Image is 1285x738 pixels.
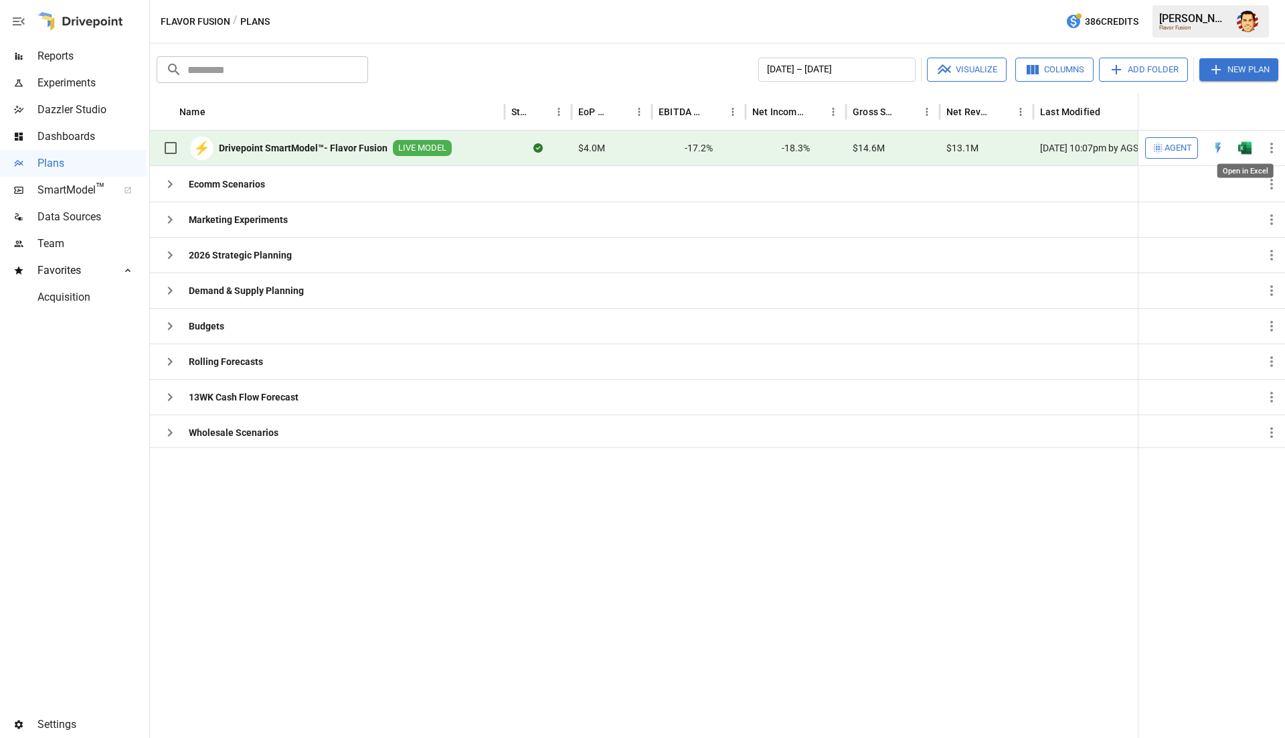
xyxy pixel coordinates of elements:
div: EBITDA Margin [659,106,703,117]
button: Visualize [927,58,1007,82]
button: Sort [1266,102,1285,121]
div: ⚡ [190,137,213,160]
button: Status column menu [549,102,568,121]
button: Sort [611,102,630,121]
span: -18.3% [782,141,810,155]
button: Sort [705,102,723,121]
button: EoP Cash column menu [630,102,649,121]
b: 2026 Strategic Planning [189,248,292,262]
button: Sort [993,102,1011,121]
div: Flavor Fusion [1159,25,1229,31]
span: LIVE MODEL [393,142,452,155]
div: / [233,13,238,30]
span: Data Sources [37,209,147,225]
button: Gross Sales column menu [918,102,936,121]
div: EoP Cash [578,106,610,117]
b: Drivepoint SmartModel™- Flavor Fusion [219,141,388,155]
div: Last Modified [1040,106,1100,117]
span: Settings [37,717,147,733]
button: Sort [531,102,549,121]
button: Austin Gardner-Smith [1229,3,1266,40]
span: Experiments [37,75,147,91]
button: Agent [1145,137,1198,159]
span: $14.6M [853,141,885,155]
button: Net Income Margin column menu [824,102,843,121]
b: Marketing Experiments [189,213,288,226]
b: Demand & Supply Planning [189,284,304,297]
b: Rolling Forecasts [189,355,263,368]
button: New Plan [1199,58,1278,81]
img: g5qfjXmAAAAABJRU5ErkJggg== [1238,141,1252,155]
div: Open in Excel [1217,164,1274,178]
span: 386 Credits [1085,13,1138,30]
button: Add Folder [1099,58,1188,82]
div: Open in Excel [1238,141,1252,155]
b: Wholesale Scenarios [189,426,278,439]
span: Dashboards [37,129,147,145]
span: SmartModel [37,182,109,198]
span: Team [37,236,147,252]
button: Columns [1015,58,1094,82]
span: Dazzler Studio [37,102,147,118]
b: Budgets [189,319,224,333]
button: Net Revenue column menu [1011,102,1030,121]
button: EBITDA Margin column menu [723,102,742,121]
img: quick-edit-flash.b8aec18c.svg [1211,141,1225,155]
div: [PERSON_NAME] [1159,12,1229,25]
img: Austin Gardner-Smith [1237,11,1258,32]
span: $13.1M [946,141,978,155]
button: Flavor Fusion [161,13,230,30]
button: Sort [1102,102,1120,121]
div: Net Income Margin [752,106,804,117]
div: Status [511,106,529,117]
span: Reports [37,48,147,64]
span: $4.0M [578,141,605,155]
div: Name [179,106,205,117]
span: Agent [1165,141,1192,156]
span: -17.2% [685,141,713,155]
button: Sort [207,102,226,121]
div: Sync complete [533,141,543,155]
span: ™ [96,180,105,197]
span: Acquisition [37,289,147,305]
div: Gross Sales [853,106,897,117]
div: Open in Quick Edit [1211,141,1225,155]
button: Sort [805,102,824,121]
b: 13WK Cash Flow Forecast [189,390,298,404]
button: Sort [899,102,918,121]
div: Net Revenue [946,106,991,117]
b: Ecomm Scenarios [189,177,265,191]
div: [DATE] 10:07pm by AGS undefined [1033,131,1201,166]
button: 386Credits [1060,9,1144,34]
span: Plans [37,155,147,171]
button: [DATE] – [DATE] [758,58,916,82]
span: Favorites [37,263,109,279]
